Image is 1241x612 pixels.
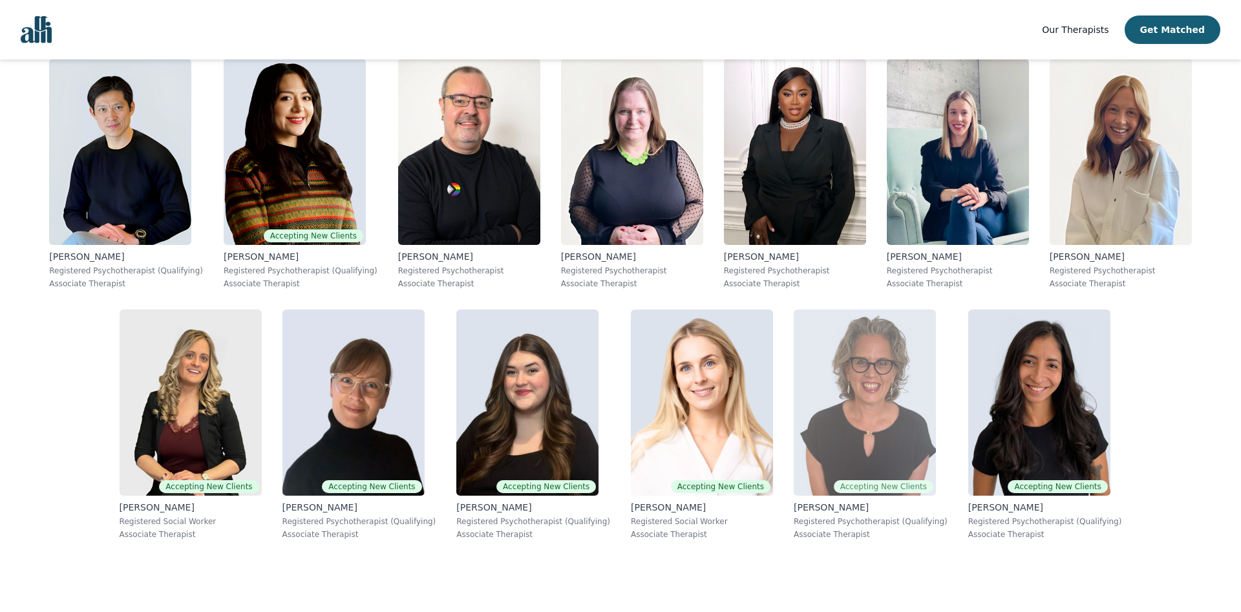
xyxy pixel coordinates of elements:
[398,59,540,245] img: Scott_Harrison
[876,48,1039,299] a: Andreann_Gosselin[PERSON_NAME]Registered PsychotherapistAssociate Therapist
[968,529,1122,540] p: Associate Therapist
[631,310,773,496] img: Danielle_Djelic
[834,480,933,493] span: Accepting New Clients
[968,501,1122,514] p: [PERSON_NAME]
[282,529,436,540] p: Associate Therapist
[561,59,703,245] img: Jessie_MacAlpine Shearer
[282,516,436,527] p: Registered Psychotherapist (Qualifying)
[21,16,52,43] img: alli logo
[398,250,540,263] p: [PERSON_NAME]
[456,501,610,514] p: [PERSON_NAME]
[456,310,599,496] img: Olivia_Snow
[388,48,551,299] a: Scott_Harrison[PERSON_NAME]Registered PsychotherapistAssociate Therapist
[49,266,203,276] p: Registered Psychotherapist (Qualifying)
[120,310,262,496] img: Rana_James
[224,59,366,245] img: Luisa_Diaz Flores
[620,299,783,550] a: Danielle_DjelicAccepting New Clients[PERSON_NAME]Registered Social WorkerAssociate Therapist
[561,279,703,289] p: Associate Therapist
[49,59,191,245] img: Alan_Chen
[561,250,703,263] p: [PERSON_NAME]
[968,516,1122,527] p: Registered Psychotherapist (Qualifying)
[794,310,936,496] img: Susan_Albaum
[794,516,948,527] p: Registered Psychotherapist (Qualifying)
[264,229,363,242] span: Accepting New Clients
[39,48,213,299] a: Alan_Chen[PERSON_NAME]Registered Psychotherapist (Qualifying)Associate Therapist
[631,501,773,514] p: [PERSON_NAME]
[1050,250,1192,263] p: [PERSON_NAME]
[561,266,703,276] p: Registered Psychotherapist
[224,279,377,289] p: Associate Therapist
[224,250,377,263] p: [PERSON_NAME]
[213,48,388,299] a: Luisa_Diaz FloresAccepting New Clients[PERSON_NAME]Registered Psychotherapist (Qualifying)Associa...
[1125,16,1220,44] button: Get Matched
[1050,266,1192,276] p: Registered Psychotherapist
[272,299,447,550] a: Angela_EarlAccepting New Clients[PERSON_NAME]Registered Psychotherapist (Qualifying)Associate The...
[446,299,620,550] a: Olivia_SnowAccepting New Clients[PERSON_NAME]Registered Psychotherapist (Qualifying)Associate The...
[1042,25,1108,35] span: Our Therapists
[631,529,773,540] p: Associate Therapist
[49,250,203,263] p: [PERSON_NAME]
[724,279,866,289] p: Associate Therapist
[783,299,958,550] a: Susan_AlbaumAccepting New Clients[PERSON_NAME]Registered Psychotherapist (Qualifying)Associate Th...
[968,310,1110,496] img: Natalia_Sarmiento
[958,299,1132,550] a: Natalia_SarmientoAccepting New Clients[PERSON_NAME]Registered Psychotherapist (Qualifying)Associa...
[887,266,1029,276] p: Registered Psychotherapist
[282,501,436,514] p: [PERSON_NAME]
[1008,480,1107,493] span: Accepting New Clients
[887,59,1029,245] img: Andreann_Gosselin
[1050,59,1192,245] img: Kelly_Kozluk
[794,529,948,540] p: Associate Therapist
[120,516,262,527] p: Registered Social Worker
[724,266,866,276] p: Registered Psychotherapist
[671,480,770,493] span: Accepting New Clients
[714,48,876,299] a: Senam_Bruce-Kemevor[PERSON_NAME]Registered PsychotherapistAssociate Therapist
[794,501,948,514] p: [PERSON_NAME]
[887,279,1029,289] p: Associate Therapist
[49,279,203,289] p: Associate Therapist
[724,59,866,245] img: Senam_Bruce-Kemevor
[1039,48,1202,299] a: Kelly_Kozluk[PERSON_NAME]Registered PsychotherapistAssociate Therapist
[120,529,262,540] p: Associate Therapist
[631,516,773,527] p: Registered Social Worker
[398,279,540,289] p: Associate Therapist
[282,310,425,496] img: Angela_Earl
[398,266,540,276] p: Registered Psychotherapist
[1042,22,1108,37] a: Our Therapists
[887,250,1029,263] p: [PERSON_NAME]
[109,299,272,550] a: Rana_JamesAccepting New Clients[PERSON_NAME]Registered Social WorkerAssociate Therapist
[1050,279,1192,289] p: Associate Therapist
[159,480,259,493] span: Accepting New Clients
[724,250,866,263] p: [PERSON_NAME]
[456,529,610,540] p: Associate Therapist
[224,266,377,276] p: Registered Psychotherapist (Qualifying)
[496,480,596,493] span: Accepting New Clients
[322,480,421,493] span: Accepting New Clients
[456,516,610,527] p: Registered Psychotherapist (Qualifying)
[120,501,262,514] p: [PERSON_NAME]
[551,48,714,299] a: Jessie_MacAlpine Shearer[PERSON_NAME]Registered PsychotherapistAssociate Therapist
